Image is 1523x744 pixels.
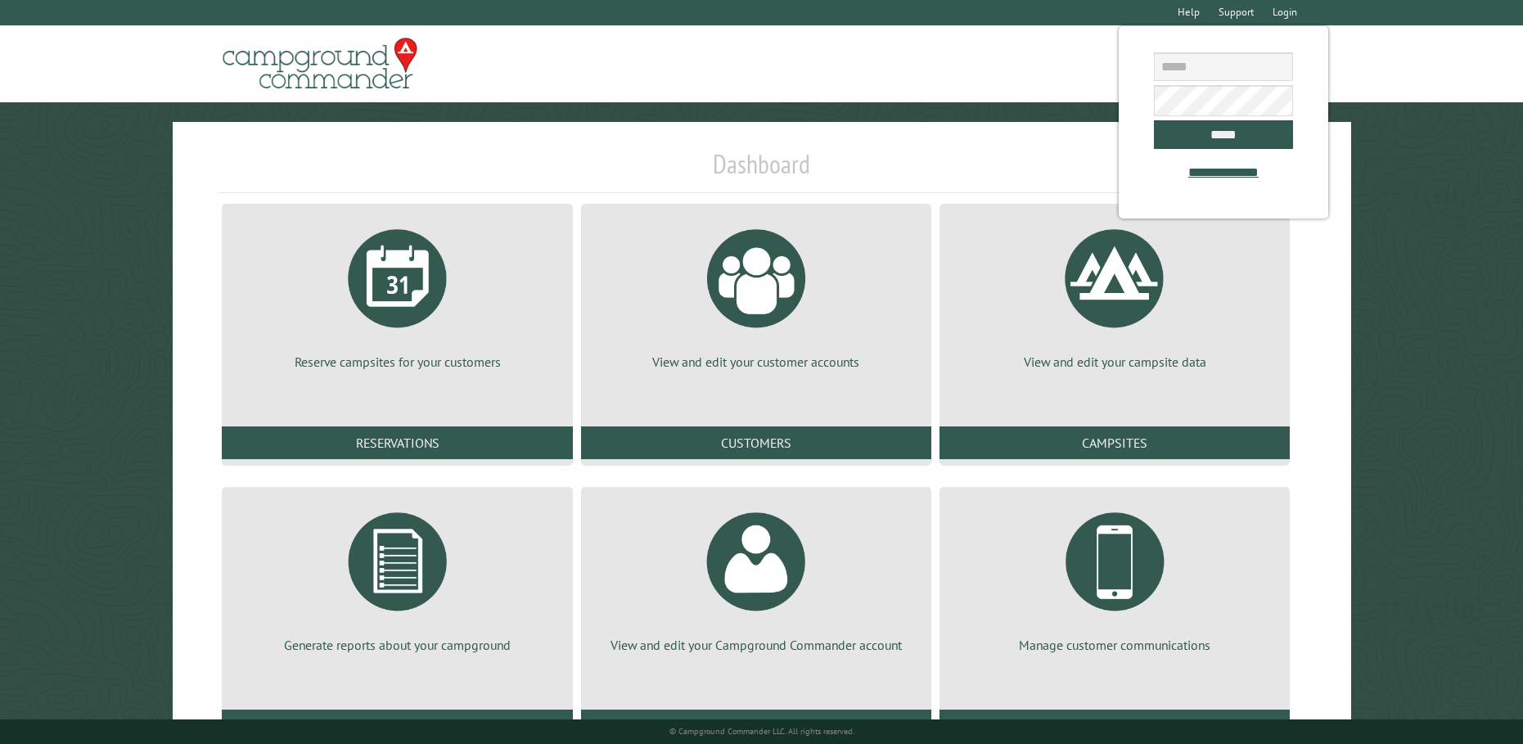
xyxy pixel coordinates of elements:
p: View and edit your customer accounts [601,353,912,371]
a: View and edit your customer accounts [601,217,912,371]
a: Manage customer communications [959,500,1270,654]
a: Reservations [222,426,572,459]
a: Account [581,710,931,742]
a: Customers [581,426,931,459]
p: Manage customer communications [959,636,1270,654]
a: View and edit your Campground Commander account [601,500,912,654]
p: Generate reports about your campground [241,636,552,654]
small: © Campground Commander LLC. All rights reserved. [669,726,854,737]
a: Communications [939,710,1290,742]
a: Reports [222,710,572,742]
a: Generate reports about your campground [241,500,552,654]
p: View and edit your campsite data [959,353,1270,371]
p: View and edit your Campground Commander account [601,636,912,654]
a: Campsites [939,426,1290,459]
h1: Dashboard [218,148,1304,193]
a: Reserve campsites for your customers [241,217,552,371]
p: Reserve campsites for your customers [241,353,552,371]
a: View and edit your campsite data [959,217,1270,371]
img: Campground Commander [218,32,422,96]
